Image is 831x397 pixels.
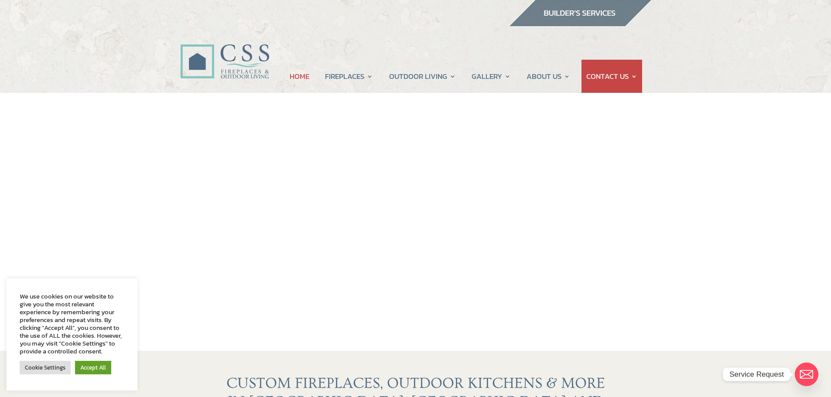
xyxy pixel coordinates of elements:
img: CSS Fireplaces & Outdoor Living (Formerly Construction Solutions & Supply)- Jacksonville Ormond B... [180,20,269,83]
a: CONTACT US [586,60,637,93]
a: OUTDOOR LIVING [389,60,456,93]
a: ABOUT US [527,60,570,93]
a: GALLERY [472,60,511,93]
a: Email [795,363,818,386]
a: Accept All [75,361,111,374]
a: HOME [290,60,309,93]
a: Cookie Settings [20,361,71,374]
a: FIREPLACES [325,60,373,93]
div: We use cookies on our website to give you the most relevant experience by remembering your prefer... [20,292,124,355]
a: builder services construction supply [509,18,651,29]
